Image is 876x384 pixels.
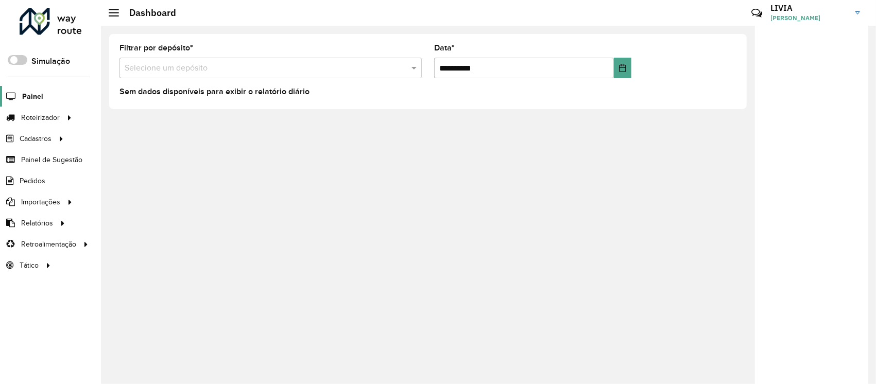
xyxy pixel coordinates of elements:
[770,13,848,23] span: [PERSON_NAME]
[614,58,631,78] button: Choose Date
[770,3,848,13] h3: LIVIA
[20,133,51,144] span: Cadastros
[21,197,60,207] span: Importações
[22,91,43,102] span: Painel
[21,239,76,250] span: Retroalimentação
[119,85,310,98] label: Sem dados disponíveis para exibir o relatório diário
[31,55,70,67] label: Simulação
[21,218,53,229] span: Relatórios
[434,42,455,54] label: Data
[119,42,193,54] label: Filtrar por depósito
[746,2,768,24] a: Contato Rápido
[119,7,176,19] h2: Dashboard
[20,176,45,186] span: Pedidos
[21,112,60,123] span: Roteirizador
[21,154,82,165] span: Painel de Sugestão
[20,260,39,271] span: Tático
